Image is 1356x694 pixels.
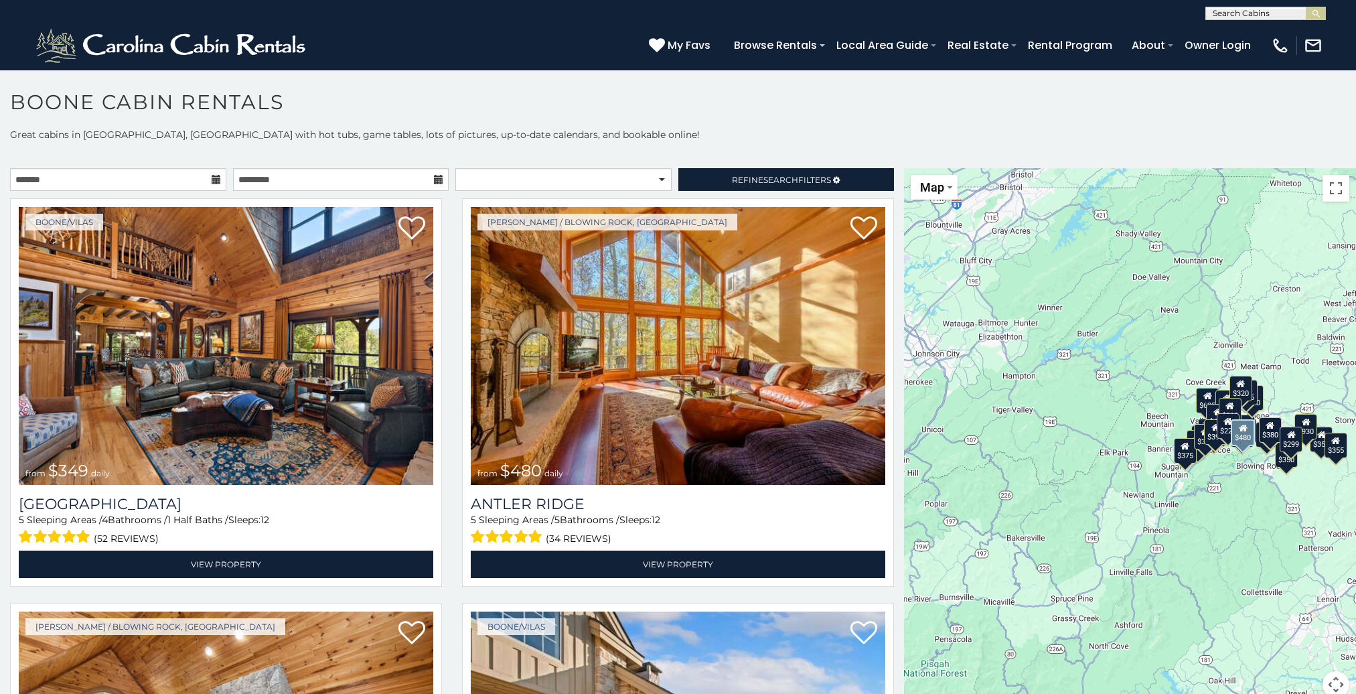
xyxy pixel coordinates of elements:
span: $480 [500,461,542,480]
div: $375 [1173,438,1196,464]
div: $250 [1240,385,1263,411]
img: Diamond Creek Lodge [19,207,433,485]
a: Local Area Guide [830,33,935,57]
div: $325 [1193,423,1216,449]
img: mail-regular-white.png [1304,36,1323,55]
a: Add to favorites [398,215,425,243]
span: My Favs [668,37,710,54]
div: $395 [1231,414,1254,439]
span: 5 [471,514,476,526]
div: Sleeping Areas / Bathrooms / Sleeps: [19,513,433,547]
a: [PERSON_NAME] / Blowing Rock, [GEOGRAPHIC_DATA] [25,618,285,635]
a: Browse Rentals [727,33,824,57]
div: $210 [1218,397,1241,423]
a: Add to favorites [850,215,877,243]
img: White-1-2.png [33,25,311,66]
div: Sleeping Areas / Bathrooms / Sleeps: [471,513,885,547]
span: from [477,468,498,478]
span: daily [91,468,110,478]
span: 4 [102,514,108,526]
span: 5 [554,514,560,526]
span: Map [920,180,944,194]
div: $395 [1204,419,1227,444]
a: Antler Ridge [471,495,885,513]
div: $330 [1186,430,1209,456]
img: Antler Ridge [471,207,885,485]
div: $695 [1255,421,1278,447]
img: phone-regular-white.png [1271,36,1290,55]
div: $380 [1258,417,1281,442]
a: [PERSON_NAME] / Blowing Rock, [GEOGRAPHIC_DATA] [477,214,737,230]
a: [GEOGRAPHIC_DATA] [19,495,433,513]
div: $565 [1215,390,1238,415]
div: $355 [1310,426,1333,452]
div: $320 [1229,375,1252,401]
span: Search [763,175,798,185]
span: 12 [260,514,269,526]
span: (52 reviews) [94,530,159,547]
span: (34 reviews) [546,530,611,547]
span: from [25,468,46,478]
a: View Property [471,551,885,578]
a: Diamond Creek Lodge from $349 daily [19,207,433,485]
div: $315 [1231,421,1254,447]
a: Real Estate [941,33,1015,57]
div: $225 [1216,413,1239,439]
div: $930 [1294,413,1317,439]
a: My Favs [649,37,714,54]
div: $355 [1324,432,1347,458]
a: Boone/Vilas [25,214,103,230]
span: $349 [48,461,88,480]
a: Add to favorites [850,620,877,648]
a: RefineSearchFilters [678,168,895,191]
a: Add to favorites [398,620,425,648]
button: Change map style [911,175,958,200]
span: 12 [652,514,660,526]
div: $635 [1196,388,1219,413]
div: $299 [1280,427,1302,452]
span: Refine Filters [732,175,831,185]
div: $255 [1234,380,1257,405]
a: View Property [19,551,433,578]
button: Toggle fullscreen view [1323,175,1349,202]
a: About [1125,33,1172,57]
a: Antler Ridge from $480 daily [471,207,885,485]
div: $480 [1231,419,1255,446]
a: Owner Login [1178,33,1258,57]
a: Rental Program [1021,33,1119,57]
span: 5 [19,514,24,526]
div: $410 [1206,404,1229,429]
div: $350 [1275,441,1298,467]
span: 1 Half Baths / [167,514,228,526]
span: daily [544,468,563,478]
a: Boone/Vilas [477,618,555,635]
h3: Diamond Creek Lodge [19,495,433,513]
